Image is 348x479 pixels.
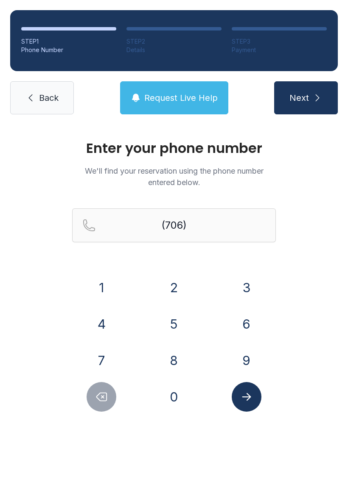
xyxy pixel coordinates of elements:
button: Delete number [87,382,116,412]
button: 7 [87,346,116,375]
button: 9 [232,346,261,375]
button: 3 [232,273,261,302]
span: Back [39,92,59,104]
span: Next [289,92,309,104]
div: STEP 2 [126,37,222,46]
button: 5 [159,309,189,339]
div: STEP 1 [21,37,116,46]
button: 1 [87,273,116,302]
button: 2 [159,273,189,302]
button: Submit lookup form [232,382,261,412]
div: Details [126,46,222,54]
button: 0 [159,382,189,412]
span: Request Live Help [144,92,218,104]
div: Phone Number [21,46,116,54]
input: Reservation phone number [72,208,276,242]
button: 8 [159,346,189,375]
h1: Enter your phone number [72,141,276,155]
button: 4 [87,309,116,339]
button: 6 [232,309,261,339]
p: We'll find your reservation using the phone number entered below. [72,165,276,188]
div: Payment [232,46,327,54]
div: STEP 3 [232,37,327,46]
